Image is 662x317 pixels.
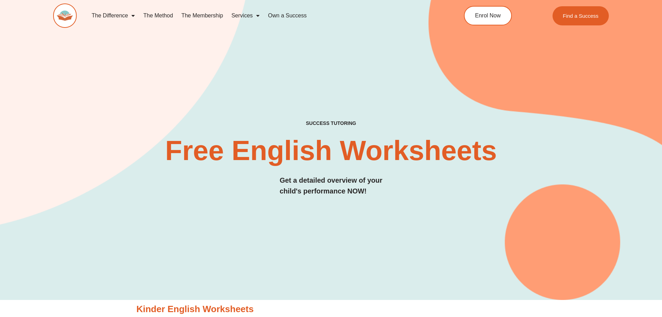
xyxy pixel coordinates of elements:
nav: Menu [88,8,432,24]
h4: SUCCESS TUTORING​ [249,120,414,126]
span: Enrol Now [475,13,501,18]
a: Enrol Now [464,6,512,25]
a: Own a Success [264,8,311,24]
a: The Method [139,8,177,24]
h2: Free English Worksheets​ [148,137,515,165]
a: Services [227,8,264,24]
h3: Get a detailed overview of your child's performance NOW! [280,175,383,197]
a: Find a Success [553,6,609,25]
span: Find a Success [563,13,599,18]
a: The Difference [88,8,139,24]
h3: Kinder English Worksheets [137,303,526,315]
a: The Membership [177,8,227,24]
